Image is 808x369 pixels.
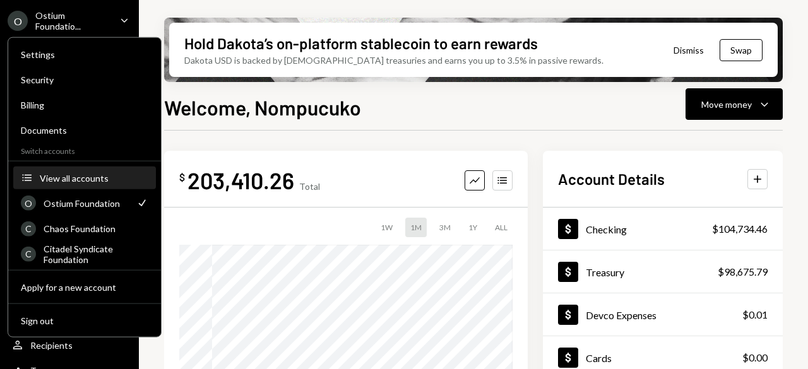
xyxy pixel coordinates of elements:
button: View all accounts [13,167,156,190]
div: Apply for a new account [21,281,148,292]
div: Devco Expenses [586,309,656,321]
div: Security [21,74,148,85]
a: Devco Expenses$0.01 [543,293,783,336]
div: Checking [586,223,627,235]
div: 1M [405,218,427,237]
a: Checking$104,734.46 [543,208,783,250]
div: $ [179,171,185,184]
a: Settings [13,43,156,66]
a: Treasury$98,675.79 [543,250,783,293]
div: Documents [21,125,148,136]
div: O [8,11,28,31]
h2: Account Details [558,168,665,189]
button: Move money [686,88,783,120]
div: ALL [490,218,513,237]
button: Sign out [13,310,156,332]
div: 1W [376,218,398,237]
button: Apply for a new account [13,276,156,299]
div: C [21,221,36,236]
div: $0.00 [742,350,768,365]
div: $104,734.46 [712,221,768,237]
div: Billing [21,100,148,110]
button: Dismiss [658,35,720,65]
div: Total [299,181,320,192]
a: Recipients [8,334,131,356]
div: Recipients [30,340,73,351]
div: 3M [434,218,456,237]
div: O [21,196,36,211]
div: View all accounts [40,172,148,183]
div: Settings [21,49,148,60]
div: $98,675.79 [718,264,768,279]
div: $0.01 [742,307,768,322]
a: Security [13,68,156,91]
div: 203,410.26 [187,166,294,194]
button: Swap [720,39,763,61]
h1: Welcome, Nompucuko [164,95,361,120]
div: Sign out [21,315,148,325]
div: 1Y [463,218,482,237]
div: Ostium Foundatio... [35,10,110,32]
div: C [21,246,36,261]
a: CCitadel Syndicate Foundation [13,242,156,265]
div: Chaos Foundation [44,223,148,234]
div: Dakota USD is backed by [DEMOGRAPHIC_DATA] treasuries and earns you up to 3.5% in passive rewards. [184,54,603,67]
div: Move money [701,98,752,111]
a: CChaos Foundation [13,217,156,240]
div: Hold Dakota’s on-platform stablecoin to earn rewards [184,33,538,54]
div: Citadel Syndicate Foundation [44,243,148,264]
a: Billing [13,93,156,116]
div: Cards [586,352,612,364]
div: Switch accounts [8,144,161,156]
div: Ostium Foundation [44,197,128,208]
div: Treasury [586,266,624,278]
a: Documents [13,119,156,141]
